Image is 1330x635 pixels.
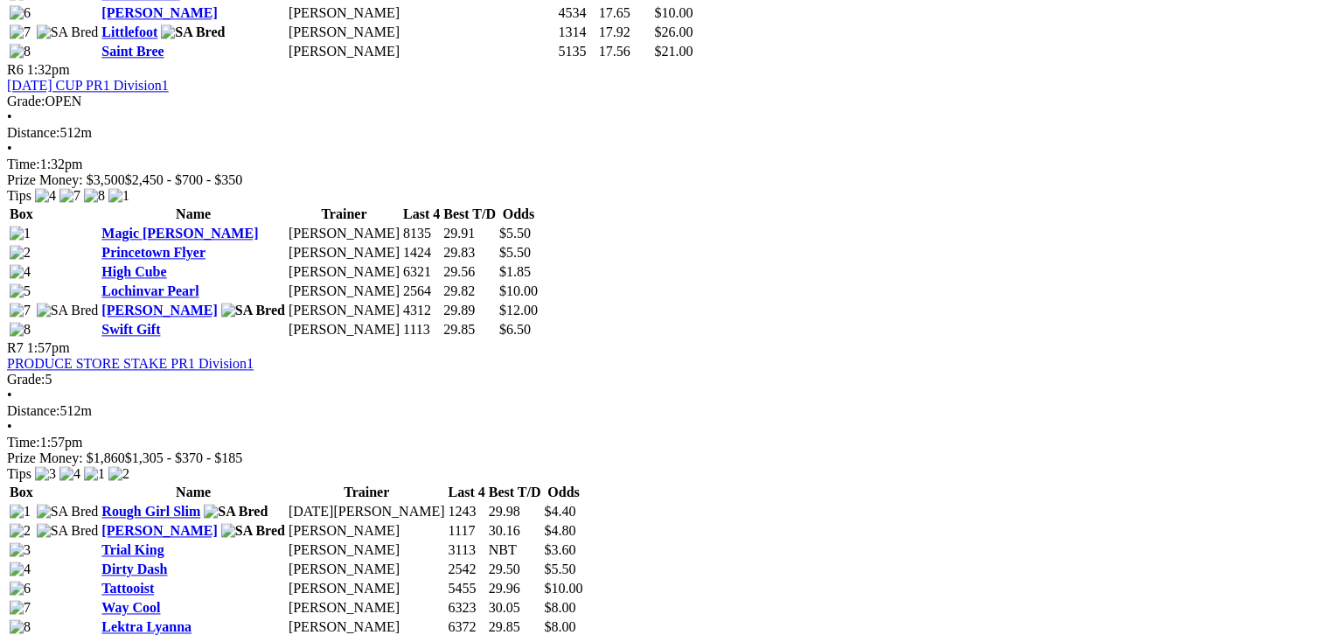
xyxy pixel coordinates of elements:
[598,43,652,60] td: 17.56
[499,283,538,298] span: $10.00
[288,302,400,319] td: [PERSON_NAME]
[598,24,652,41] td: 17.92
[10,264,31,280] img: 4
[10,619,31,635] img: 8
[37,523,99,539] img: SA Bred
[37,303,99,318] img: SA Bred
[59,466,80,482] img: 4
[7,109,12,124] span: •
[7,403,1323,419] div: 512m
[442,206,497,223] th: Best T/D
[101,523,217,538] a: [PERSON_NAME]
[101,206,286,223] th: Name
[557,4,595,22] td: 4534
[7,435,1323,450] div: 1:57pm
[499,245,531,260] span: $5.50
[544,562,575,576] span: $5.50
[84,466,105,482] img: 1
[101,245,205,260] a: Princetown Flyer
[442,283,497,300] td: 29.82
[7,141,12,156] span: •
[7,94,1323,109] div: OPEN
[101,562,167,576] a: Dirty Dash
[543,484,583,501] th: Odds
[35,466,56,482] img: 3
[288,263,400,281] td: [PERSON_NAME]
[7,62,24,77] span: R6
[442,302,497,319] td: 29.89
[544,542,575,557] span: $3.60
[488,580,542,597] td: 29.96
[27,62,70,77] span: 1:32pm
[7,387,12,402] span: •
[7,125,1323,141] div: 512m
[10,322,31,338] img: 8
[288,43,556,60] td: [PERSON_NAME]
[10,303,31,318] img: 7
[221,523,285,539] img: SA Bred
[101,504,200,519] a: Rough Girl Slim
[288,484,446,501] th: Trainer
[402,302,441,319] td: 4312
[544,600,575,615] span: $8.00
[7,340,24,355] span: R7
[10,600,31,616] img: 7
[499,303,538,317] span: $12.00
[101,542,164,557] a: Trial King
[402,321,441,338] td: 1113
[7,419,12,434] span: •
[10,562,31,577] img: 4
[7,403,59,418] span: Distance:
[448,522,486,540] td: 1117
[448,484,486,501] th: Last 4
[7,172,1323,188] div: Prize Money: $3,500
[101,322,160,337] a: Swift Gift
[101,44,164,59] a: Saint Bree
[288,522,446,540] td: [PERSON_NAME]
[10,485,33,499] span: Box
[101,303,217,317] a: [PERSON_NAME]
[402,225,441,242] td: 8135
[7,188,31,203] span: Tips
[7,157,1323,172] div: 1:32pm
[7,435,40,450] span: Time:
[654,44,693,59] span: $21.00
[288,541,446,559] td: [PERSON_NAME]
[598,4,652,22] td: 17.65
[101,5,217,20] a: [PERSON_NAME]
[59,188,80,204] img: 7
[499,322,531,337] span: $6.50
[10,5,31,21] img: 6
[448,580,486,597] td: 5455
[488,599,542,617] td: 30.05
[288,24,556,41] td: [PERSON_NAME]
[7,94,45,108] span: Grade:
[7,356,254,371] a: PRODUCE STORE STAKE PR1 Division1
[161,24,225,40] img: SA Bred
[101,226,258,241] a: Magic [PERSON_NAME]
[101,283,198,298] a: Lochinvar Pearl
[442,263,497,281] td: 29.56
[402,244,441,262] td: 1424
[101,600,160,615] a: Way Cool
[7,466,31,481] span: Tips
[544,581,582,596] span: $10.00
[7,372,1323,387] div: 5
[10,24,31,40] img: 7
[498,206,539,223] th: Odds
[10,542,31,558] img: 3
[488,561,542,578] td: 29.50
[10,581,31,597] img: 6
[10,226,31,241] img: 1
[288,4,556,22] td: [PERSON_NAME]
[488,522,542,540] td: 30.16
[10,44,31,59] img: 8
[288,580,446,597] td: [PERSON_NAME]
[37,504,99,520] img: SA Bred
[288,561,446,578] td: [PERSON_NAME]
[288,225,400,242] td: [PERSON_NAME]
[488,484,542,501] th: Best T/D
[544,523,575,538] span: $4.80
[288,244,400,262] td: [PERSON_NAME]
[288,283,400,300] td: [PERSON_NAME]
